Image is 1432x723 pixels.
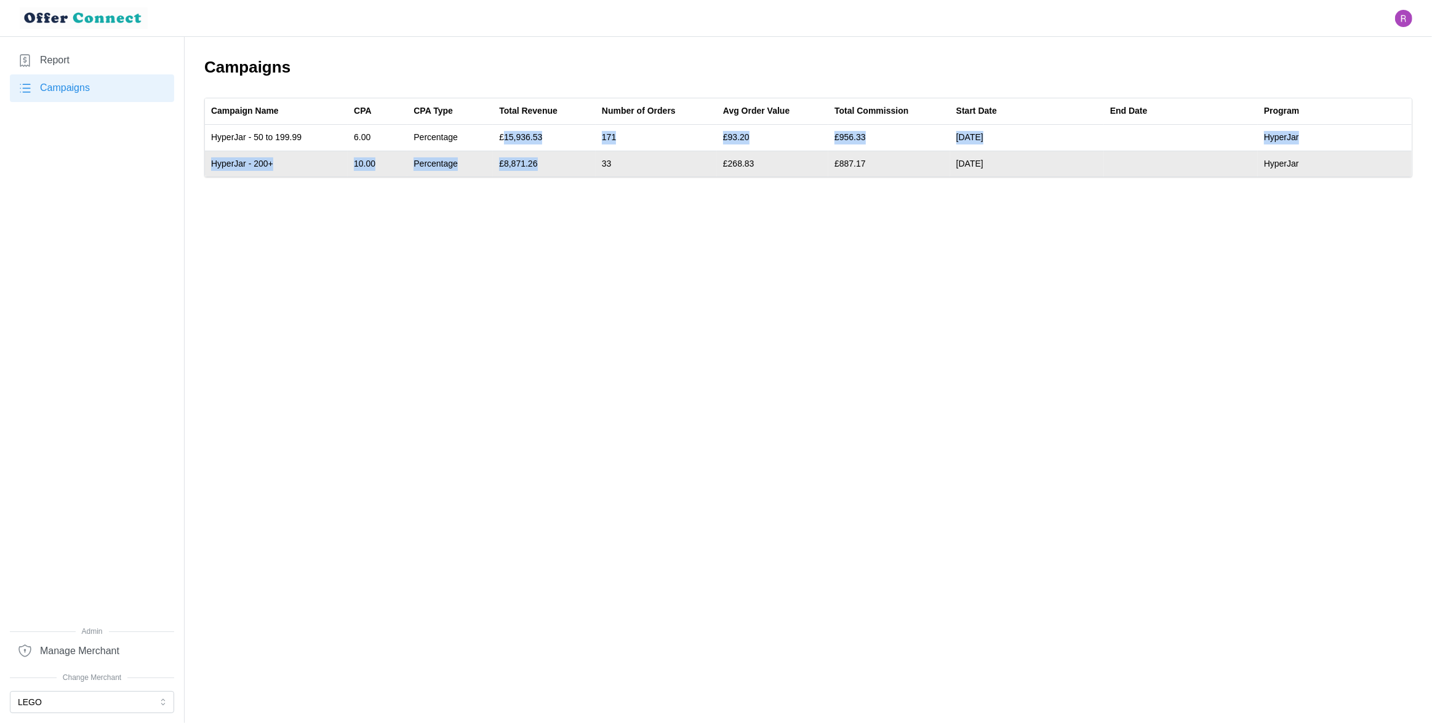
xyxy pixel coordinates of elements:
[828,151,950,176] td: £887.17
[596,151,717,176] td: 33
[956,105,997,118] div: Start Date
[407,125,493,151] td: Percentage
[1258,151,1412,176] td: HyperJar
[723,105,790,118] div: Avg Order Value
[602,105,676,118] div: Number of Orders
[10,47,174,74] a: Report
[1110,105,1148,118] div: End Date
[348,125,407,151] td: 6.00
[10,626,174,638] span: Admin
[1258,125,1412,151] td: HyperJar
[354,105,372,118] div: CPA
[205,151,348,176] td: HyperJar - 200+
[950,151,1104,176] td: [DATE]
[828,125,950,151] td: £956.33
[950,125,1104,151] td: [DATE]
[834,105,908,118] div: Total Commission
[414,105,453,118] div: CPA Type
[10,672,174,684] span: Change Merchant
[348,151,407,176] td: 10.00
[596,125,717,151] td: 171
[493,151,596,176] td: £8,871.26
[493,125,596,151] td: £15,936.53
[1264,105,1300,118] div: Program
[1395,10,1412,27] img: Ryan Gribben
[717,125,828,151] td: £93.20
[211,105,279,118] div: Campaign Name
[40,81,90,96] span: Campaigns
[204,57,1412,78] h2: Campaigns
[717,151,828,176] td: £268.83
[10,74,174,102] a: Campaigns
[40,53,70,68] span: Report
[40,644,119,659] span: Manage Merchant
[10,691,174,713] button: LEGO
[1395,10,1412,27] button: Open user button
[407,151,493,176] td: Percentage
[499,105,558,118] div: Total Revenue
[20,7,148,29] img: loyalBe Logo
[205,125,348,151] td: HyperJar - 50 to 199.99
[10,637,174,665] a: Manage Merchant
